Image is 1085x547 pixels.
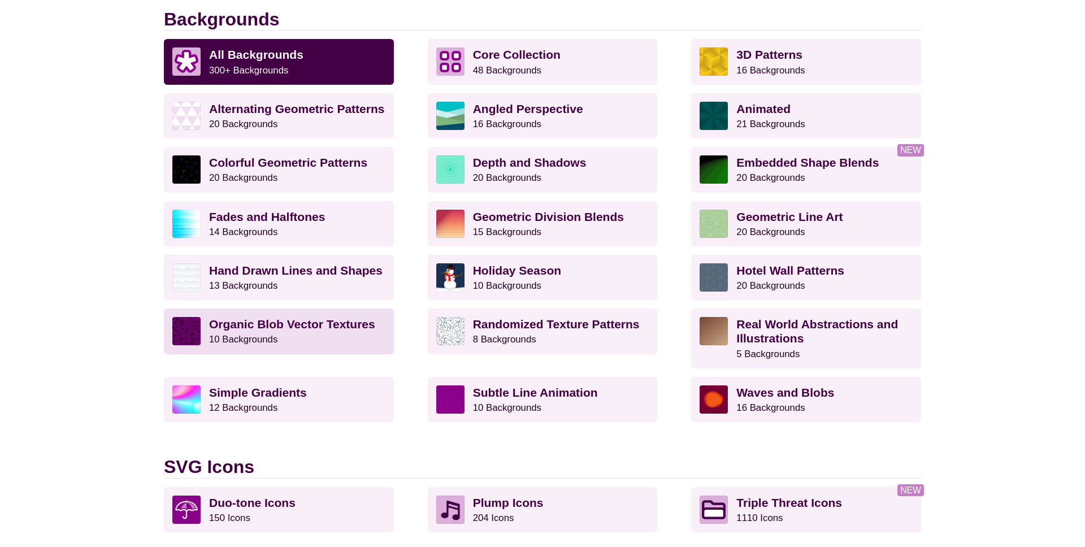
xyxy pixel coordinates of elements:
strong: Depth and Shadows [473,156,587,169]
h2: Backgrounds [164,8,921,31]
a: Core Collection 48 Backgrounds [428,39,658,84]
strong: Embedded Shape Blends [736,156,879,169]
img: intersecting outlined circles formation pattern [700,263,728,292]
strong: Triple Threat Icons [736,496,842,509]
strong: Waves and Blobs [736,386,834,399]
small: 12 Backgrounds [209,402,277,413]
a: Duo-tone Icons150 Icons [164,487,394,532]
img: geometric web of connecting lines [700,210,728,238]
small: 20 Backgrounds [209,119,277,129]
small: 8 Backgrounds [473,334,536,345]
strong: Colorful Geometric Patterns [209,156,367,169]
a: Geometric Line Art20 Backgrounds [691,201,921,246]
small: 10 Backgrounds [473,280,541,291]
strong: Alternating Geometric Patterns [209,102,384,115]
strong: Hotel Wall Patterns [736,264,844,277]
img: green to black rings rippling away from corner [700,155,728,184]
img: various uneven centered blobs [700,385,728,414]
a: Simple Gradients12 Backgrounds [164,377,394,422]
a: Hotel Wall Patterns20 Backgrounds [691,255,921,300]
a: Randomized Texture Patterns8 Backgrounds [428,309,658,354]
strong: Geometric Division Blends [473,210,624,223]
img: white subtle wave background [172,263,201,292]
small: 20 Backgrounds [736,172,805,183]
small: 1110 Icons [736,513,783,523]
img: colorful radial mesh gradient rainbow [172,385,201,414]
a: Embedded Shape Blends20 Backgrounds [691,147,921,192]
a: Fades and Halftones14 Backgrounds [164,201,394,246]
a: Plump Icons204 Icons [428,487,658,532]
strong: Duo-tone Icons [209,496,296,509]
img: vector art snowman with black hat, branch arms, and carrot nose [436,263,465,292]
a: Depth and Shadows20 Backgrounds [428,147,658,192]
strong: Angled Perspective [473,102,583,115]
strong: Fades and Halftones [209,210,325,223]
a: Alternating Geometric Patterns20 Backgrounds [164,93,394,138]
img: a rainbow pattern of outlined geometric shapes [172,155,201,184]
a: All Backgrounds 300+ Backgrounds [164,39,394,84]
small: 13 Backgrounds [209,280,277,291]
small: 16 Backgrounds [473,119,541,129]
strong: Plump Icons [473,496,544,509]
img: a line grid with a slope perspective [436,385,465,414]
img: light purple and white alternating triangle pattern [172,102,201,130]
img: Folder icon [700,496,728,524]
a: Animated21 Backgrounds [691,93,921,138]
small: 16 Backgrounds [736,65,805,76]
a: Angled Perspective16 Backgrounds [428,93,658,138]
strong: All Backgrounds [209,48,303,61]
img: red-to-yellow gradient large pixel grid [436,210,465,238]
img: green layered rings within rings [436,155,465,184]
strong: Organic Blob Vector Textures [209,318,375,331]
img: fancy golden cube pattern [700,47,728,76]
small: 48 Backgrounds [473,65,541,76]
small: 16 Backgrounds [736,402,805,413]
img: blue lights stretching horizontally over white [172,210,201,238]
small: 150 Icons [209,513,250,523]
img: wooden floor pattern [700,317,728,345]
strong: Randomized Texture Patterns [473,318,640,331]
a: Triple Threat Icons1110 Icons [691,487,921,532]
img: abstract landscape with sky mountains and water [436,102,465,130]
strong: 3D Patterns [736,48,802,61]
strong: Subtle Line Animation [473,386,598,399]
a: Hand Drawn Lines and Shapes13 Backgrounds [164,255,394,300]
small: 20 Backgrounds [736,280,805,291]
a: Colorful Geometric Patterns20 Backgrounds [164,147,394,192]
img: Purple vector splotches [172,317,201,345]
a: Real World Abstractions and Illustrations5 Backgrounds [691,309,921,368]
small: 15 Backgrounds [473,227,541,237]
a: Waves and Blobs16 Backgrounds [691,377,921,422]
small: 14 Backgrounds [209,227,277,237]
strong: Real World Abstractions and Illustrations [736,318,898,345]
small: 21 Backgrounds [736,119,805,129]
strong: Hand Drawn Lines and Shapes [209,264,383,277]
a: Holiday Season10 Backgrounds [428,255,658,300]
a: 3D Patterns16 Backgrounds [691,39,921,84]
small: 10 Backgrounds [209,334,277,345]
small: 5 Backgrounds [736,349,800,359]
img: green rave light effect animated background [700,102,728,130]
a: Subtle Line Animation10 Backgrounds [428,377,658,422]
strong: Animated [736,102,791,115]
small: 20 Backgrounds [209,172,277,183]
small: 300+ Backgrounds [209,65,288,76]
strong: Core Collection [473,48,561,61]
img: gray texture pattern on white [436,317,465,345]
img: umbrella icon [172,496,201,524]
strong: Simple Gradients [209,386,307,399]
small: 20 Backgrounds [473,172,541,183]
h2: SVG Icons [164,456,921,478]
small: 20 Backgrounds [736,227,805,237]
strong: Geometric Line Art [736,210,843,223]
small: 204 Icons [473,513,514,523]
a: Geometric Division Blends15 Backgrounds [428,201,658,246]
small: 10 Backgrounds [473,402,541,413]
strong: Holiday Season [473,264,561,277]
img: Musical note icon [436,496,465,524]
a: Organic Blob Vector Textures10 Backgrounds [164,309,394,354]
